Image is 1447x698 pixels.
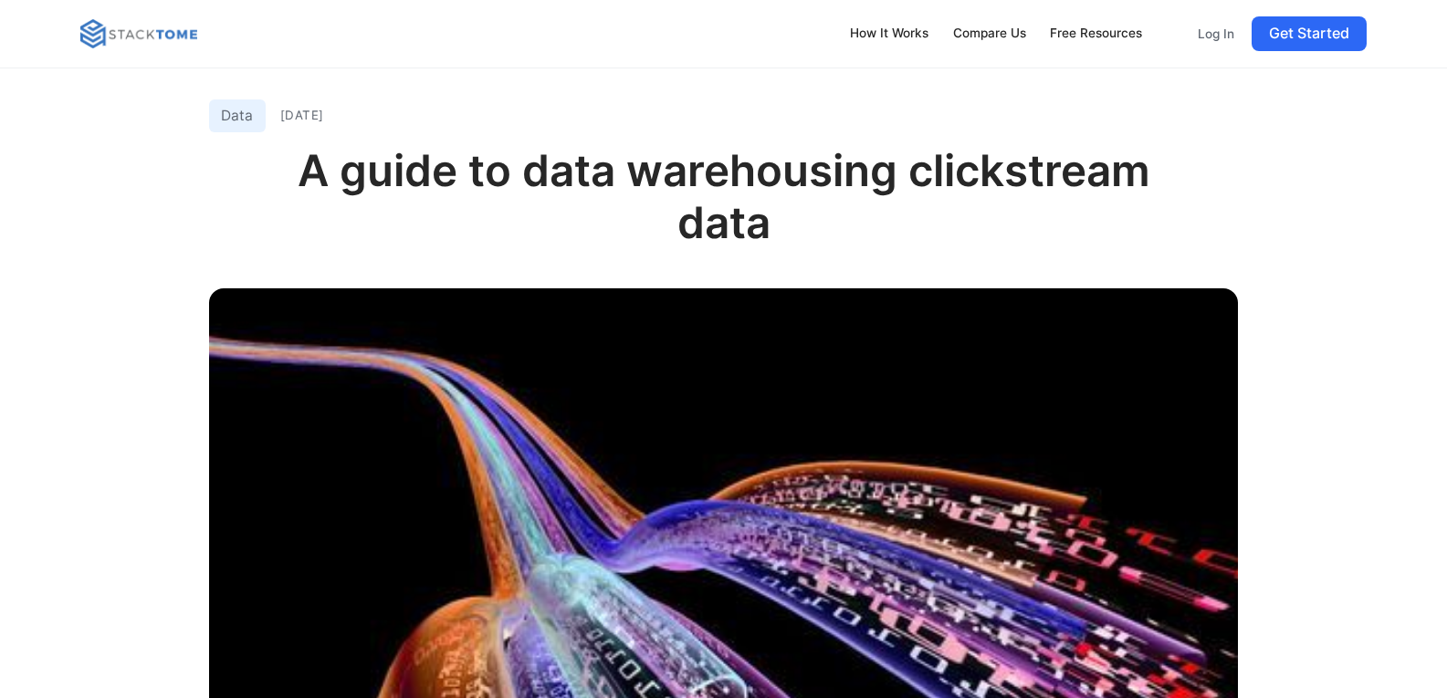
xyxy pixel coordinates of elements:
div: Compare Us [953,24,1026,44]
p: Data [221,104,253,129]
p: [DATE] [280,109,324,121]
a: Get Started [1252,16,1367,51]
a: How It Works [841,15,937,53]
p: Log In [1198,26,1234,42]
div: How It Works [850,24,928,44]
a: Log In [1188,16,1244,51]
div: Free Resources [1050,24,1142,44]
h1: A guide to data warehousing clickstream data [209,144,1238,279]
a: Free Resources [1042,15,1151,53]
a: Compare Us [944,15,1034,53]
